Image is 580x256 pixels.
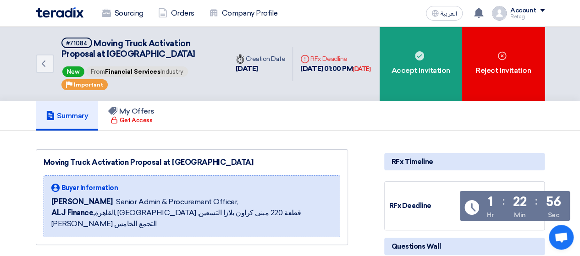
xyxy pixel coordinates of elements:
[51,208,95,217] b: ALJ Finance,
[86,66,188,77] span: From Industry
[94,3,151,23] a: Sourcing
[353,65,370,74] div: [DATE]
[44,157,340,168] div: Moving Truck Activation Proposal at [GEOGRAPHIC_DATA]
[36,101,99,131] a: Summary
[549,225,574,250] a: Open chat
[487,210,493,220] div: Hr
[46,111,88,120] h5: Summary
[548,210,559,220] div: Sec
[61,183,118,193] span: Buyer Information
[51,207,332,229] span: القاهرة, [GEOGRAPHIC_DATA] ,قطعة 220 مبنى كراون بلازا التسعين [PERSON_NAME] التجمع الخامس
[108,107,155,116] h5: My Offers
[66,40,88,46] div: #71084
[488,196,493,208] div: 1
[98,101,165,131] a: My Offers Get Access
[151,3,202,23] a: Orders
[510,14,545,19] div: Retag
[62,66,84,77] span: New
[546,196,561,208] div: 56
[61,38,217,60] h5: Moving Truck Activation Proposal at El Rehab City
[236,64,286,74] div: [DATE]
[502,193,504,209] div: :
[236,54,286,64] div: Creation Date
[380,27,462,101] div: Accept Invitation
[462,27,545,101] div: Reject Invitation
[202,3,285,23] a: Company Profile
[110,116,152,125] div: Get Access
[36,7,83,18] img: Teradix logo
[492,6,507,21] img: profile_test.png
[300,64,370,74] div: [DATE] 01:00 PM
[51,196,113,207] span: [PERSON_NAME]
[441,11,457,17] span: العربية
[384,153,545,170] div: RFx Timeline
[105,68,160,75] span: Financial Services
[392,241,441,251] span: Questions Wall
[513,196,526,208] div: 22
[116,196,238,207] span: Senior Admin & Procurement Officer,
[510,7,536,15] div: Account
[300,54,370,64] div: RFx Deadline
[514,210,526,220] div: Min
[74,82,103,88] span: Important
[61,38,195,59] span: Moving Truck Activation Proposal at [GEOGRAPHIC_DATA]
[389,201,458,211] div: RFx Deadline
[426,6,463,21] button: العربية
[535,193,537,209] div: :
